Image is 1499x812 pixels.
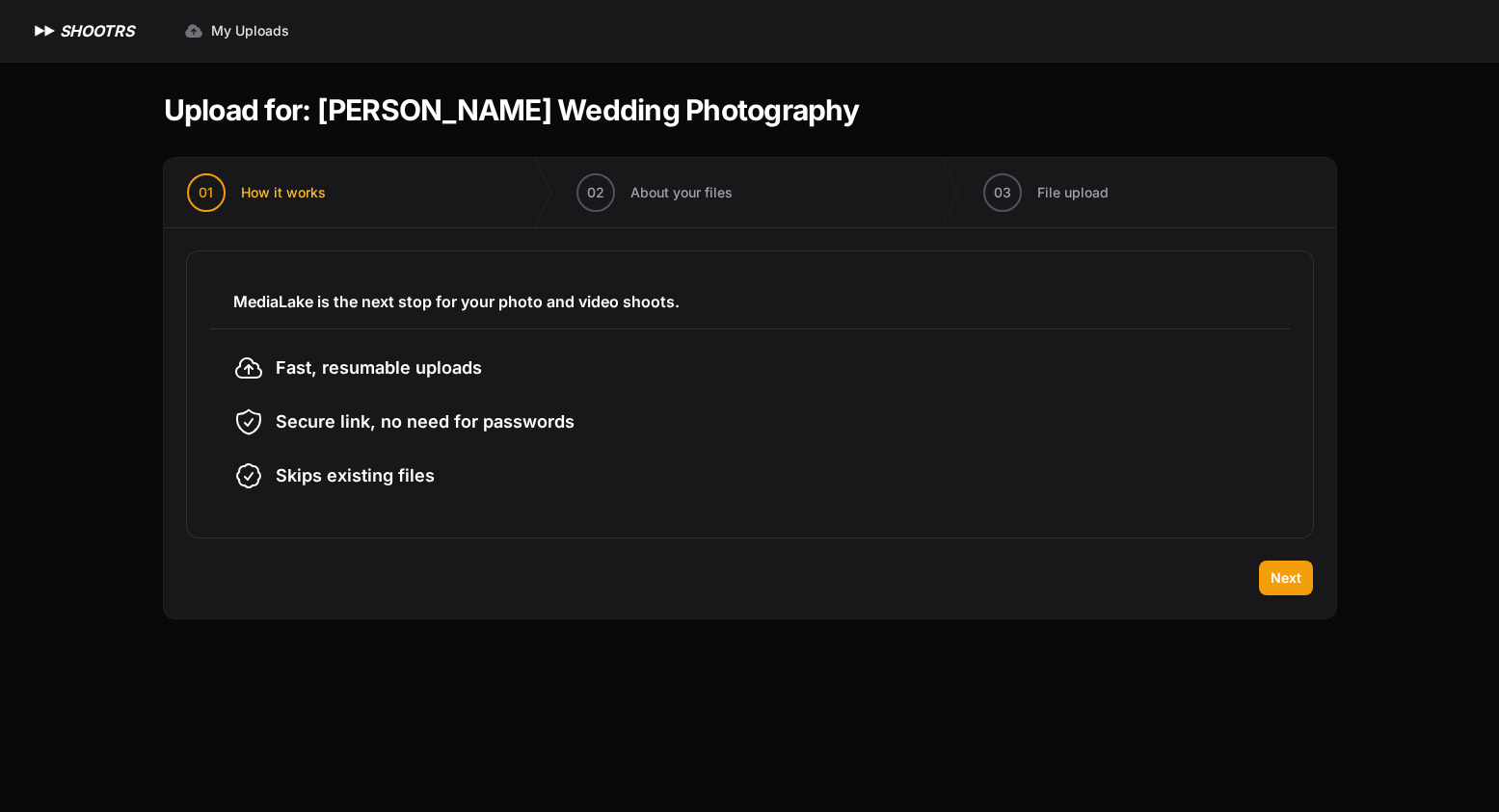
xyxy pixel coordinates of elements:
[994,183,1011,202] span: 03
[31,19,60,42] img: SHOOTRS
[1037,183,1109,202] span: File upload
[960,158,1132,227] button: 03 File upload
[164,92,859,127] h1: Upload for: [PERSON_NAME] Wedding Photography
[587,183,604,202] span: 02
[164,158,349,227] button: 01 How it works
[233,290,1267,313] h3: MediaLake is the next stop for your photo and video shoots.
[31,19,134,42] a: SHOOTRS SHOOTRS
[630,183,733,202] span: About your files
[553,158,756,227] button: 02 About your files
[276,462,435,489] span: Skips existing files
[60,19,134,42] h1: SHOOTRS
[1271,568,1301,588] span: Next
[173,13,301,48] a: My Uploads
[211,21,289,40] span: My Uploads
[199,183,213,202] span: 01
[241,183,326,202] span: How it works
[1259,561,1313,595] button: Next
[276,408,575,435] span: Secure link, no need for passwords
[276,354,482,381] span: Fast, resumable uploads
